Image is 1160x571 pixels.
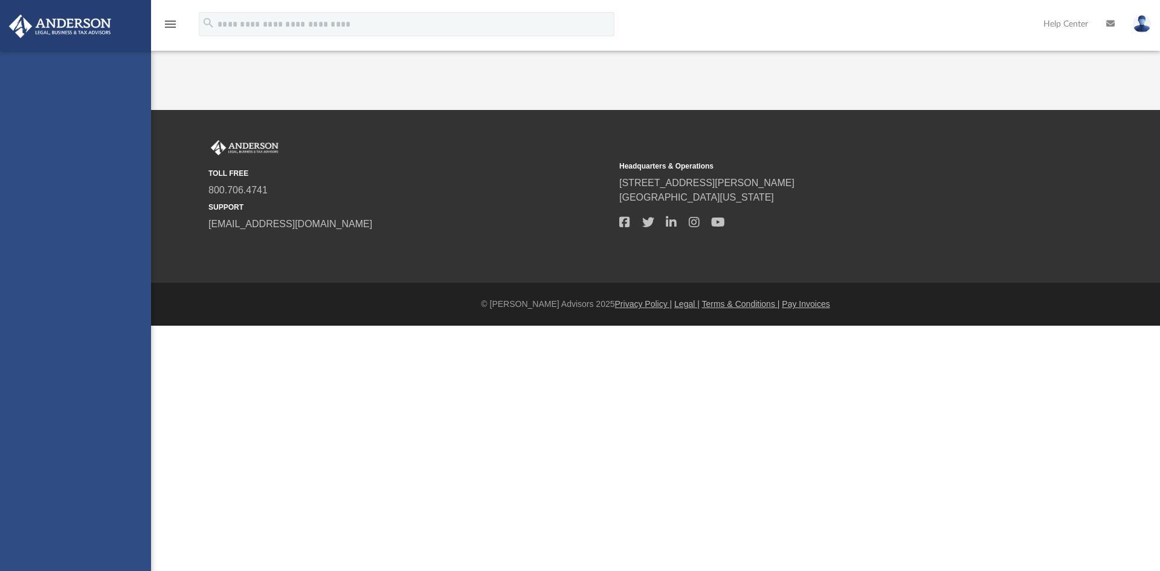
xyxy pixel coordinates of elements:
a: menu [163,23,178,31]
a: [STREET_ADDRESS][PERSON_NAME] [619,178,794,188]
img: User Pic [1133,15,1151,33]
a: Terms & Conditions | [702,299,780,309]
small: SUPPORT [208,202,611,213]
a: Legal | [674,299,700,309]
i: menu [163,17,178,31]
small: Headquarters & Operations [619,161,1022,172]
div: © [PERSON_NAME] Advisors 2025 [151,298,1160,311]
i: search [202,16,215,30]
a: Pay Invoices [782,299,830,309]
img: Anderson Advisors Platinum Portal [208,140,281,156]
img: Anderson Advisors Platinum Portal [5,15,115,38]
a: [EMAIL_ADDRESS][DOMAIN_NAME] [208,219,372,229]
a: [GEOGRAPHIC_DATA][US_STATE] [619,192,774,202]
a: 800.706.4741 [208,185,268,195]
small: TOLL FREE [208,168,611,179]
a: Privacy Policy | [615,299,672,309]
